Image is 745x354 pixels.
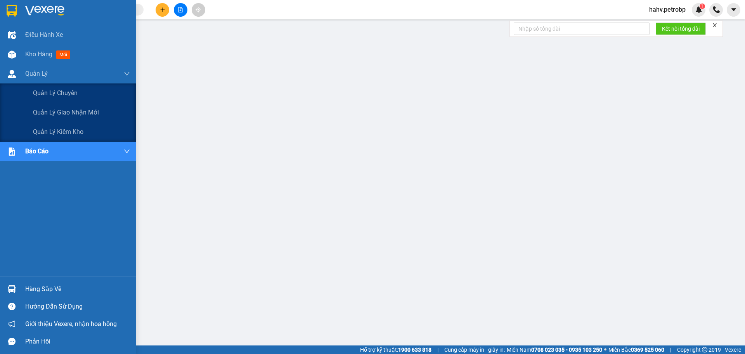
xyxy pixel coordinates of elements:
sup: 1 [700,3,705,9]
span: Hỗ trợ kỹ thuật: [360,345,431,354]
span: Cung cấp máy in - giấy in: [444,345,505,354]
span: Kho hàng [25,50,52,58]
img: warehouse-icon [8,70,16,78]
span: Quản lý chuyến [33,88,78,98]
span: Quản lý giao nhận mới [33,108,99,117]
img: warehouse-icon [8,285,16,293]
input: Nhập số tổng đài [514,23,650,35]
span: Điều hành xe [25,30,63,40]
span: question-circle [8,303,16,310]
span: mới [56,50,70,59]
span: notification [8,320,16,328]
button: caret-down [727,3,740,17]
button: Kết nối tổng đài [656,23,706,35]
img: warehouse-icon [8,50,16,59]
span: Quản Lý [25,69,48,78]
button: plus [156,3,169,17]
img: warehouse-icon [8,31,16,39]
strong: 0369 525 060 [631,347,664,353]
img: solution-icon [8,147,16,156]
span: hahv.petrobp [643,5,692,14]
img: logo-vxr [7,5,17,17]
span: copyright [702,347,707,352]
span: | [670,345,671,354]
div: Phản hồi [25,336,130,347]
span: plus [160,7,165,12]
img: phone-icon [713,6,720,13]
span: Quản lý kiểm kho [33,127,83,137]
span: Miền Bắc [608,345,664,354]
span: Miền Nam [507,345,602,354]
span: aim [196,7,201,12]
div: Hướng dẫn sử dụng [25,301,130,312]
div: Hàng sắp về [25,283,130,295]
span: ⚪️ [604,348,606,351]
span: Kết nối tổng đài [662,24,700,33]
strong: 0708 023 035 - 0935 103 250 [531,347,602,353]
img: icon-new-feature [695,6,702,13]
strong: 1900 633 818 [398,347,431,353]
button: aim [192,3,205,17]
span: 1 [701,3,703,9]
span: | [437,345,438,354]
span: close [712,23,717,28]
span: Báo cáo [25,146,49,156]
span: file-add [178,7,183,12]
span: down [124,148,130,154]
span: Giới thiệu Vexere, nhận hoa hồng [25,319,117,329]
span: message [8,338,16,345]
span: down [124,71,130,77]
button: file-add [174,3,187,17]
span: caret-down [730,6,737,13]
